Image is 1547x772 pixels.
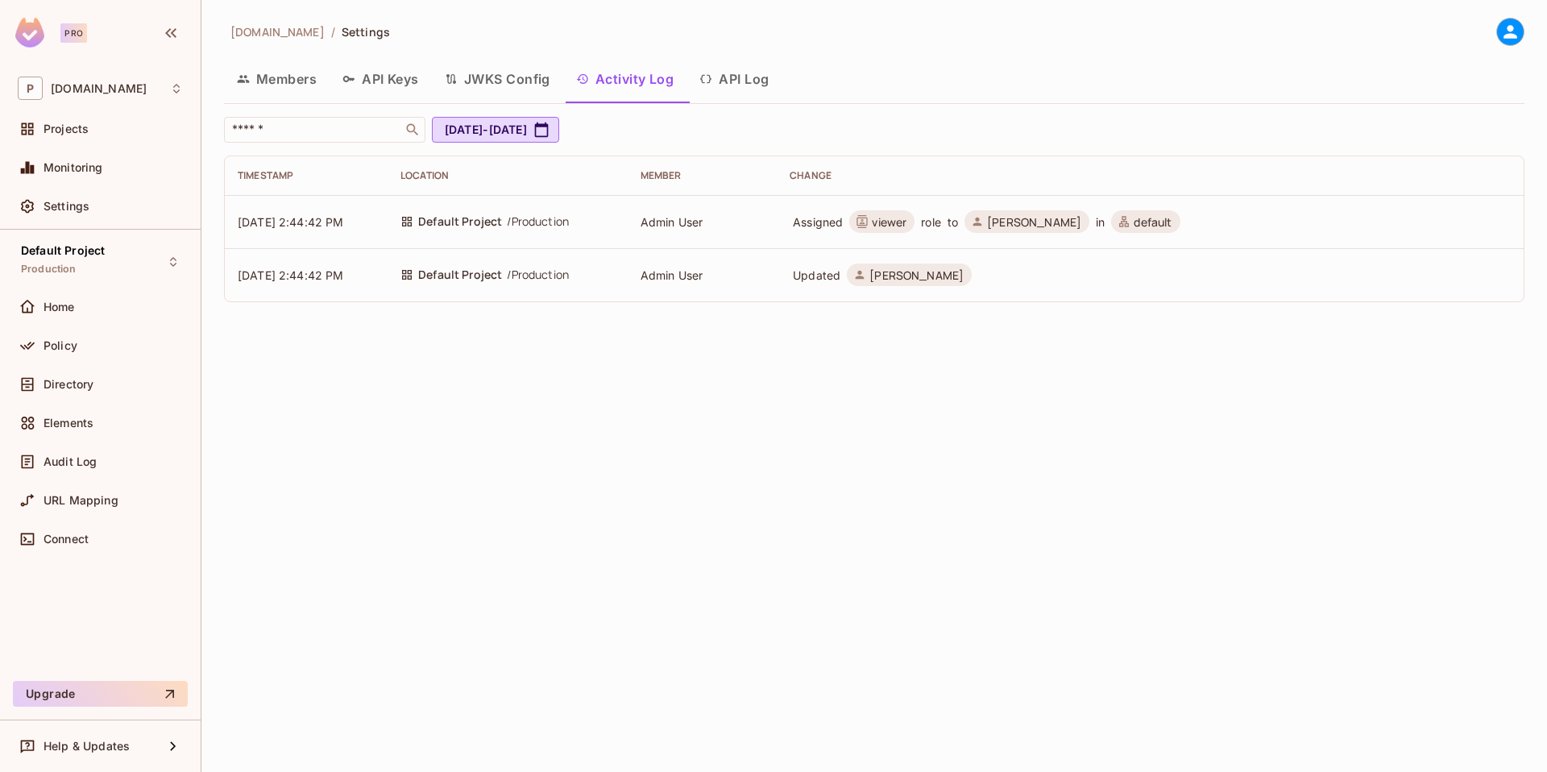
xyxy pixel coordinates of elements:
button: [DATE]-[DATE] [432,117,559,143]
span: Elements [44,417,93,430]
span: Workspace: permit.io [51,82,147,95]
span: [DATE] 2:44:42 PM [238,215,344,229]
button: Activity Log [563,59,687,99]
span: default [1134,214,1172,230]
li: / [331,24,335,39]
span: Default Project [418,213,502,230]
button: JWKS Config [432,59,563,99]
span: Home [44,301,75,313]
button: API Keys [330,59,432,99]
img: SReyMgAAAABJRU5ErkJggg== [15,18,44,48]
span: / Production [507,213,569,230]
span: Projects [44,122,89,135]
span: Admin User [641,215,703,229]
button: Upgrade [13,681,188,707]
div: Timestamp [238,169,375,182]
span: to [948,214,958,230]
span: Admin User [641,268,703,282]
span: Default Project [418,266,502,284]
div: Member [641,169,764,182]
div: Location [400,169,615,182]
span: Connect [44,533,89,546]
span: viewer [872,214,906,230]
span: role [921,214,941,230]
button: Members [224,59,330,99]
span: Production [21,263,77,276]
span: Directory [44,378,93,391]
span: Audit Log [44,455,97,468]
button: API Log [686,59,782,99]
span: Policy [44,339,77,352]
span: [DOMAIN_NAME] [230,24,325,39]
span: Settings [342,24,390,39]
span: / Production [507,266,569,284]
span: [DATE] 2:44:42 PM [238,268,344,282]
span: Assigned [793,214,843,230]
div: Change [790,169,1511,182]
span: Updated [793,268,840,283]
span: Settings [44,200,89,213]
span: [PERSON_NAME] [987,214,1081,230]
span: Help & Updates [44,740,130,753]
div: Pro [60,23,87,43]
span: Monitoring [44,161,103,174]
span: Default Project [21,244,105,257]
span: P [18,77,43,100]
span: [PERSON_NAME] [869,268,964,283]
span: URL Mapping [44,494,118,507]
span: in [1096,214,1105,230]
